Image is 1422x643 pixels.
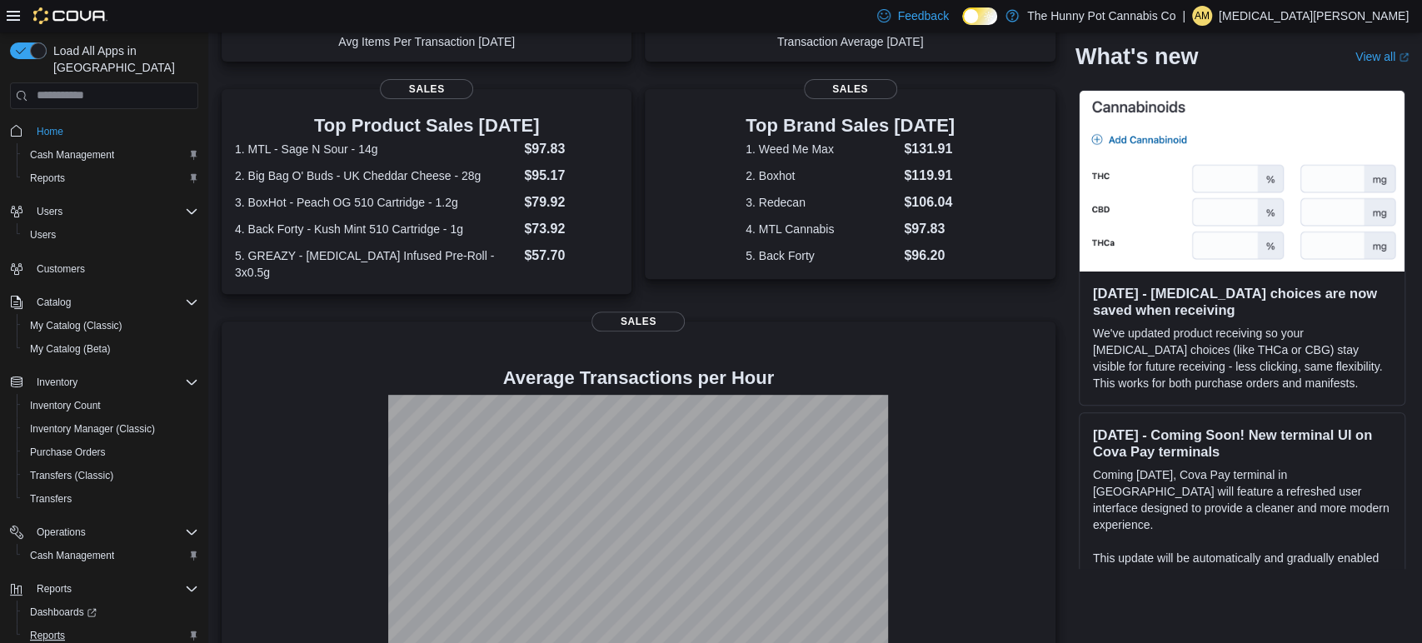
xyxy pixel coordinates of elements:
[3,257,205,281] button: Customers
[23,442,198,462] span: Purchase Orders
[30,121,198,142] span: Home
[524,192,618,212] dd: $79.92
[23,466,198,486] span: Transfers (Classic)
[23,602,198,622] span: Dashboards
[746,167,897,184] dt: 2. Boxhot
[3,200,205,223] button: Users
[17,464,205,487] button: Transfers (Classic)
[23,339,117,359] a: My Catalog (Beta)
[17,337,205,361] button: My Catalog (Beta)
[30,228,56,242] span: Users
[30,172,65,185] span: Reports
[33,7,107,24] img: Cova
[1355,50,1409,63] a: View allExternal link
[235,167,517,184] dt: 2. Big Bag O' Buds - UK Cheddar Cheese - 28g
[30,259,92,279] a: Customers
[904,246,955,266] dd: $96.20
[37,296,71,309] span: Catalog
[17,487,205,511] button: Transfers
[591,312,685,331] span: Sales
[30,579,78,599] button: Reports
[23,168,198,188] span: Reports
[1182,6,1185,26] p: |
[524,166,618,186] dd: $95.17
[23,225,62,245] a: Users
[746,221,897,237] dt: 4. MTL Cannabis
[904,139,955,159] dd: $131.91
[30,292,198,312] span: Catalog
[1137,569,1241,582] strong: [DATE] and [DATE]
[30,399,101,412] span: Inventory Count
[23,546,198,566] span: Cash Management
[17,441,205,464] button: Purchase Orders
[37,526,86,539] span: Operations
[37,582,72,596] span: Reports
[3,577,205,601] button: Reports
[524,139,618,159] dd: $97.83
[962,25,963,26] span: Dark Mode
[30,372,198,392] span: Inventory
[1093,326,1391,392] p: We've updated product receiving so your [MEDICAL_DATA] choices (like THCa or CBG) stay visible fo...
[30,202,69,222] button: Users
[23,396,198,416] span: Inventory Count
[37,205,62,218] span: Users
[23,419,198,439] span: Inventory Manager (Classic)
[23,339,198,359] span: My Catalog (Beta)
[23,168,72,188] a: Reports
[235,247,517,281] dt: 5. GREAZY - [MEDICAL_DATA] Infused Pre-Roll - 3x0.5g
[235,221,517,237] dt: 4. Back Forty - Kush Mint 510 Cartridge - 1g
[23,489,78,509] a: Transfers
[30,122,70,142] a: Home
[37,262,85,276] span: Customers
[17,167,205,190] button: Reports
[3,119,205,143] button: Home
[17,223,205,247] button: Users
[17,544,205,567] button: Cash Management
[3,521,205,544] button: Operations
[30,629,65,642] span: Reports
[37,125,63,138] span: Home
[524,219,618,239] dd: $73.92
[30,446,106,459] span: Purchase Orders
[30,342,111,356] span: My Catalog (Beta)
[1192,6,1212,26] div: Alexia Mainiero
[17,143,205,167] button: Cash Management
[37,376,77,389] span: Inventory
[380,79,473,99] span: Sales
[1075,43,1198,70] h2: What's new
[1093,551,1391,634] p: This update will be automatically and gradually enabled between , for all terminals operating on ...
[1219,6,1409,26] p: [MEDICAL_DATA][PERSON_NAME]
[23,316,129,336] a: My Catalog (Classic)
[17,417,205,441] button: Inventory Manager (Classic)
[30,549,114,562] span: Cash Management
[524,246,618,266] dd: $57.70
[23,546,121,566] a: Cash Management
[746,141,897,157] dt: 1. Weed Me Max
[3,371,205,394] button: Inventory
[23,602,103,622] a: Dashboards
[235,368,1042,388] h4: Average Transactions per Hour
[23,419,162,439] a: Inventory Manager (Classic)
[30,258,198,279] span: Customers
[1027,6,1175,26] p: The Hunny Pot Cannabis Co
[30,292,77,312] button: Catalog
[30,202,198,222] span: Users
[30,469,113,482] span: Transfers (Classic)
[17,601,205,624] a: Dashboards
[23,145,121,165] a: Cash Management
[746,116,955,136] h3: Top Brand Sales [DATE]
[17,394,205,417] button: Inventory Count
[746,194,897,211] dt: 3. Redecan
[17,314,205,337] button: My Catalog (Classic)
[23,489,198,509] span: Transfers
[3,291,205,314] button: Catalog
[904,192,955,212] dd: $106.04
[1093,286,1391,319] h3: [DATE] - [MEDICAL_DATA] choices are now saved when receiving
[30,579,198,599] span: Reports
[30,319,122,332] span: My Catalog (Classic)
[235,194,517,211] dt: 3. BoxHot - Peach OG 510 Cartridge - 1.2g
[962,7,997,25] input: Dark Mode
[30,522,92,542] button: Operations
[23,442,112,462] a: Purchase Orders
[23,225,198,245] span: Users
